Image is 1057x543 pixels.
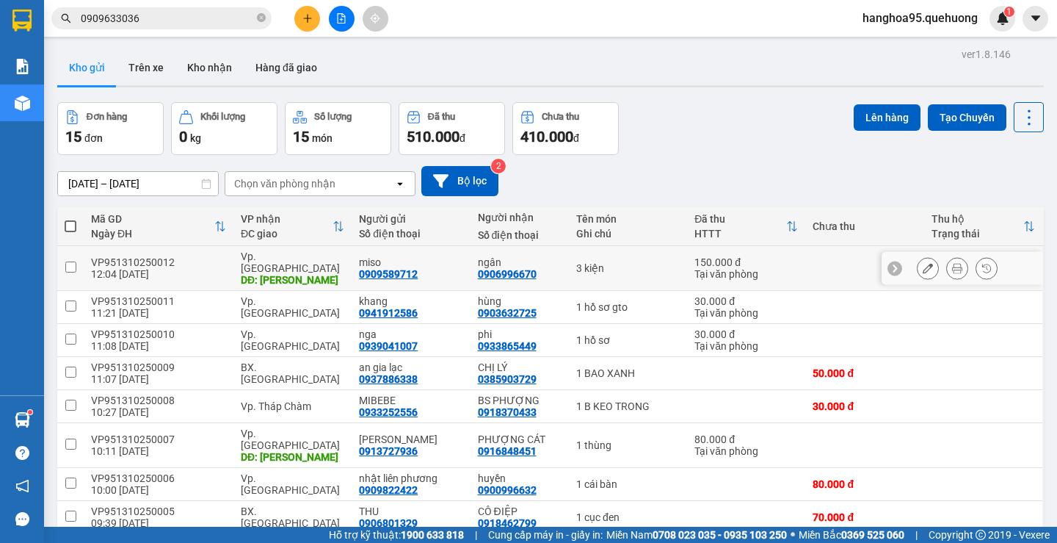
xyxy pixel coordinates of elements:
div: 1 hồ sơ gto [576,301,680,313]
div: Vp. [GEOGRAPHIC_DATA] [241,295,344,319]
th: Toggle SortBy [84,207,233,246]
span: search [61,13,71,24]
span: 410.000 [520,128,573,145]
div: Tại văn phòng [694,445,798,457]
span: file-add [336,13,346,24]
div: 3 kiện [576,262,680,274]
strong: 0708 023 035 - 0935 103 250 [653,529,787,541]
sup: 1 [28,410,32,414]
div: 0918370433 [478,406,537,418]
th: Toggle SortBy [233,207,352,246]
div: 12:04 [DATE] [91,268,226,280]
div: Số điện thoại [478,229,562,241]
div: ngân [478,256,562,268]
div: 0933865449 [478,340,537,352]
div: Vp. Tháp Chàm [241,400,344,412]
span: Cung cấp máy in - giấy in: [488,527,603,543]
div: Vp. [GEOGRAPHIC_DATA] [241,428,344,451]
div: 0933252556 [359,406,418,418]
div: khang [359,295,462,307]
div: 30.000 đ [694,295,798,307]
div: HTTT [694,228,786,240]
div: VP nhận [241,213,333,225]
button: Hàng đã giao [244,50,329,85]
div: 0909589712 [359,268,418,280]
th: Toggle SortBy [924,207,1042,246]
div: Người gửi [359,213,462,225]
img: warehouse-icon [15,412,30,428]
div: 80.000 đ [694,434,798,445]
div: Ghi chú [576,228,680,240]
div: VP951310250008 [91,395,226,406]
div: CÔ ĐIỆP [478,506,562,517]
span: món [312,132,333,144]
div: Vp. [GEOGRAPHIC_DATA] [241,251,344,274]
div: 11:21 [DATE] [91,307,226,319]
div: Chưa thu [813,220,916,232]
span: 1 [1006,7,1011,17]
strong: 0369 525 060 [841,529,904,541]
span: question-circle [15,446,29,460]
div: ĐC giao [241,228,333,240]
div: 11:07 [DATE] [91,373,226,385]
div: Số lượng [314,112,352,122]
button: Bộ lọc [421,166,498,196]
span: 0 [179,128,187,145]
div: Người nhận [478,212,562,223]
div: ver 1.8.146 [962,46,1011,62]
div: Tại văn phòng [694,340,798,352]
div: phi [478,328,562,340]
div: miso [359,256,462,268]
div: 0941912586 [359,307,418,319]
div: Tại văn phòng [694,307,798,319]
span: close-circle [257,13,266,22]
div: THU [359,506,462,517]
span: plus [302,13,313,24]
div: Trạng thái [931,228,1023,240]
div: BX. [GEOGRAPHIC_DATA] [241,362,344,385]
span: notification [15,479,29,493]
div: 09:39 [DATE] [91,517,226,529]
div: Đã thu [428,112,455,122]
button: Trên xe [117,50,175,85]
div: 10:27 [DATE] [91,406,226,418]
div: BX. [GEOGRAPHIC_DATA] [241,506,344,529]
span: 15 [65,128,81,145]
div: Đơn hàng [87,112,127,122]
span: 15 [293,128,309,145]
div: Thu hộ [931,213,1023,225]
div: VP951310250009 [91,362,226,373]
div: huyền [478,472,562,484]
th: Toggle SortBy [687,207,805,246]
span: aim [370,13,380,24]
button: Số lượng15món [285,102,391,155]
div: VP951310250012 [91,256,226,268]
b: Biên nhận gởi hàng hóa [95,21,141,141]
div: nhật liên phương [359,472,462,484]
div: DĐ: dư khánh [241,274,344,286]
span: Miền Nam [606,527,787,543]
div: 70.000 đ [813,511,916,523]
div: 1 cái bàn [576,478,680,490]
span: đ [460,132,465,144]
div: Chưa thu [542,112,579,122]
div: VP951310250010 [91,328,226,340]
div: 50.000 đ [813,367,916,379]
div: 0939041007 [359,340,418,352]
button: Chưa thu410.000đ [512,102,619,155]
div: Tên món [576,213,680,225]
div: VP951310250007 [91,434,226,445]
div: 0906801329 [359,517,418,529]
input: Tìm tên, số ĐT hoặc mã đơn [81,10,254,26]
div: 80.000 đ [813,478,916,490]
span: | [915,527,918,543]
div: 1 thùng [576,439,680,451]
img: solution-icon [15,59,30,74]
div: MIBEBE [359,395,462,406]
span: close-circle [257,12,266,26]
div: VP951310250011 [91,295,226,307]
div: 0900996632 [478,484,537,496]
div: Số điện thoại [359,228,462,240]
div: Vp. [GEOGRAPHIC_DATA] [241,328,344,352]
div: BS PHƯỢNG [478,395,562,406]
